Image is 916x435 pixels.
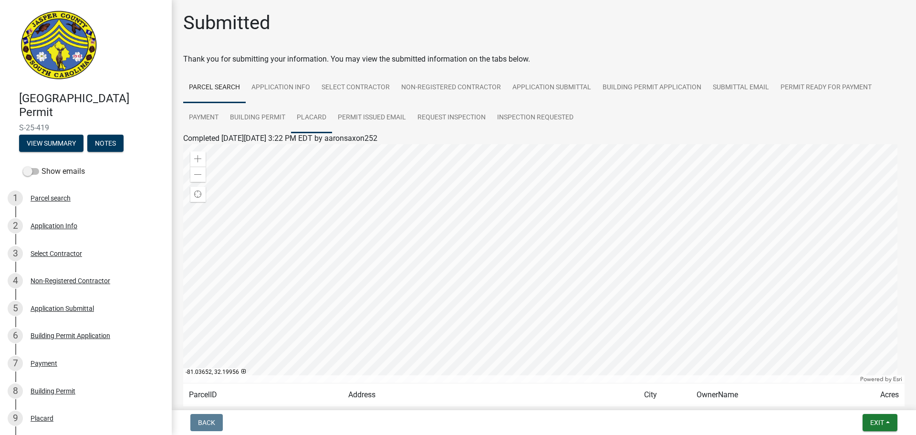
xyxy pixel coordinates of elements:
[332,103,412,133] a: Permit Issued Email
[224,103,291,133] a: Building Permit
[396,73,507,103] a: Non-Registered Contractor
[858,375,905,383] div: Powered by
[19,135,83,152] button: View Summary
[183,11,271,34] h1: Submitted
[183,134,377,143] span: Completed [DATE][DATE] 3:22 PM EDT by aaronsaxon252
[23,166,85,177] label: Show emails
[343,383,638,407] td: Address
[190,167,206,182] div: Zoom out
[893,376,902,382] a: Esri
[8,301,23,316] div: 5
[190,151,206,167] div: Zoom in
[707,73,775,103] a: Submittal Email
[412,103,491,133] a: Request Inspection
[190,414,223,431] button: Back
[31,305,94,312] div: Application Submittal
[597,73,707,103] a: Building Permit Application
[691,383,839,407] td: OwnerName
[198,419,215,426] span: Back
[19,10,99,82] img: Jasper County, South Carolina
[8,328,23,343] div: 6
[839,383,905,407] td: Acres
[19,140,83,148] wm-modal-confirm: Summary
[8,218,23,233] div: 2
[638,383,691,407] td: City
[31,332,110,339] div: Building Permit Application
[8,356,23,371] div: 7
[190,187,206,202] div: Find my location
[863,414,897,431] button: Exit
[8,411,23,426] div: 9
[316,73,396,103] a: Select Contractor
[870,419,884,426] span: Exit
[19,92,164,119] h4: [GEOGRAPHIC_DATA] Permit
[491,103,579,133] a: Inspection Requested
[31,388,75,394] div: Building Permit
[8,191,23,206] div: 1
[31,277,110,284] div: Non-Registered Contractor
[8,246,23,261] div: 3
[183,73,246,103] a: Parcel search
[87,135,124,152] button: Notes
[31,250,82,257] div: Select Contractor
[507,73,597,103] a: Application Submittal
[246,73,316,103] a: Application Info
[19,123,153,132] span: S-25-419
[31,223,77,229] div: Application Info
[291,103,332,133] a: Placard
[775,73,877,103] a: Permit Ready for Payment
[183,53,905,65] div: Thank you for submitting your information. You may view the submitted information on the tabs below.
[8,273,23,288] div: 4
[31,415,53,422] div: Placard
[183,103,224,133] a: Payment
[87,140,124,148] wm-modal-confirm: Notes
[31,195,71,202] div: Parcel search
[183,383,343,407] td: ParcelID
[31,360,57,367] div: Payment
[8,383,23,399] div: 8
